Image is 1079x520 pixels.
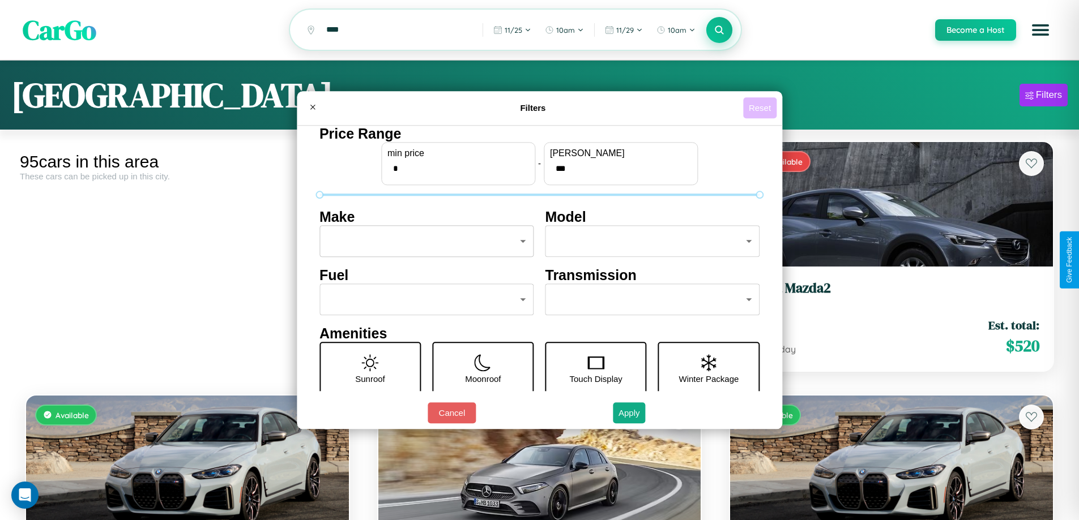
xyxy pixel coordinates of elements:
span: 10am [668,25,686,35]
button: Reset [743,97,777,118]
div: 95 cars in this area [20,152,355,171]
h4: Model [545,209,760,225]
span: $ 520 [1006,334,1039,357]
h4: Price Range [319,126,760,142]
h4: Make [319,209,534,225]
h1: [GEOGRAPHIC_DATA] [11,72,333,118]
span: CarGo [23,11,96,49]
p: Winter Package [679,371,739,386]
span: 11 / 25 [505,25,522,35]
p: - [538,156,541,171]
div: These cars can be picked up in this city. [20,171,355,181]
span: 11 / 29 [616,25,634,35]
span: Available [56,410,89,420]
h4: Filters [323,103,743,113]
p: Moonroof [465,371,501,386]
button: Become a Host [935,19,1016,41]
p: Sunroof [355,371,385,386]
p: Touch Display [569,371,622,386]
button: 10am [651,21,701,39]
div: Open Intercom Messenger [11,482,39,509]
button: Open menu [1025,14,1056,46]
div: Filters [1036,89,1062,101]
h4: Amenities [319,325,760,342]
button: 11/25 [488,21,537,39]
a: Mazda Mazda22018 [744,280,1039,308]
button: 10am [539,21,590,39]
span: Est. total: [988,317,1039,333]
label: min price [387,148,529,158]
button: Apply [613,402,646,423]
h4: Fuel [319,267,534,283]
button: Filters [1020,84,1068,106]
h3: Mazda Mazda2 [744,280,1039,296]
span: 10am [556,25,575,35]
button: Cancel [428,402,476,423]
span: / day [772,343,796,355]
button: 11/29 [599,21,649,39]
label: [PERSON_NAME] [550,148,692,158]
h4: Transmission [545,267,760,283]
div: Give Feedback [1065,237,1073,283]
